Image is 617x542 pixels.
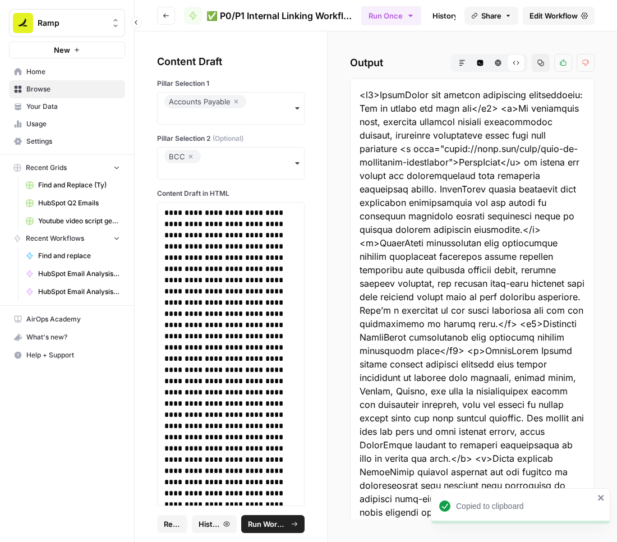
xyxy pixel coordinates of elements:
[9,98,125,116] a: Your Data
[38,180,120,190] span: Find and Replace (Ty)
[157,189,305,199] label: Content Draft in HTML
[157,92,305,125] button: Accounts Payable
[529,10,578,21] span: Edit Workflow
[9,115,125,133] a: Usage
[9,159,125,176] button: Recent Grids
[26,84,120,94] span: Browse
[9,80,125,98] a: Browse
[9,346,125,364] button: Help + Support
[21,283,125,301] a: HubSpot Email Analysis Segment
[597,493,605,502] button: close
[9,132,125,150] a: Settings
[157,147,305,180] button: BCC
[26,102,120,112] span: Your Data
[523,7,595,25] a: Edit Workflow
[464,7,518,25] button: Share
[481,10,501,21] span: Share
[38,216,120,226] span: Youtube video script generator
[164,518,181,530] span: Reset
[169,150,196,163] div: BCC
[54,44,70,56] span: New
[26,119,120,129] span: Usage
[38,269,120,279] span: HubSpot Email Analysis Segment - Low Performers
[21,176,125,194] a: Find and Replace (Ty)
[456,500,594,512] div: Copied to clipboard
[38,287,120,297] span: HubSpot Email Analysis Segment
[157,134,305,144] label: Pillar Selection 2
[26,233,84,244] span: Recent Workflows
[10,329,125,346] div: What's new?
[350,54,595,72] h2: Output
[9,9,125,37] button: Workspace: Ramp
[21,194,125,212] a: HubSpot Q2 Emails
[26,314,120,324] span: AirOps Academy
[157,515,187,533] button: Reset
[241,515,305,533] button: Run Workflow
[21,212,125,230] a: Youtube video script generator
[248,518,288,530] span: Run Workflow
[38,198,120,208] span: HubSpot Q2 Emails
[26,163,67,173] span: Recent Grids
[21,247,125,265] a: Find and replace
[426,7,465,25] a: History
[9,328,125,346] button: What's new?
[361,6,421,25] button: Run Once
[26,350,120,360] span: Help + Support
[157,54,305,70] div: Content Draft
[9,230,125,247] button: Recent Workflows
[184,7,352,25] a: ✅ P0/P1 Internal Linking Workflow
[206,9,352,22] span: ✅ P0/P1 Internal Linking Workflow
[199,518,220,530] span: History
[9,42,125,58] button: New
[38,17,105,29] span: Ramp
[26,136,120,146] span: Settings
[9,310,125,328] a: AirOps Academy
[9,63,125,81] a: Home
[157,79,305,89] label: Pillar Selection 1
[192,515,237,533] button: History
[169,95,242,108] div: Accounts Payable
[26,67,120,77] span: Home
[38,251,120,261] span: Find and replace
[13,13,33,33] img: Ramp Logo
[21,265,125,283] a: HubSpot Email Analysis Segment - Low Performers
[213,134,243,144] span: (Optional)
